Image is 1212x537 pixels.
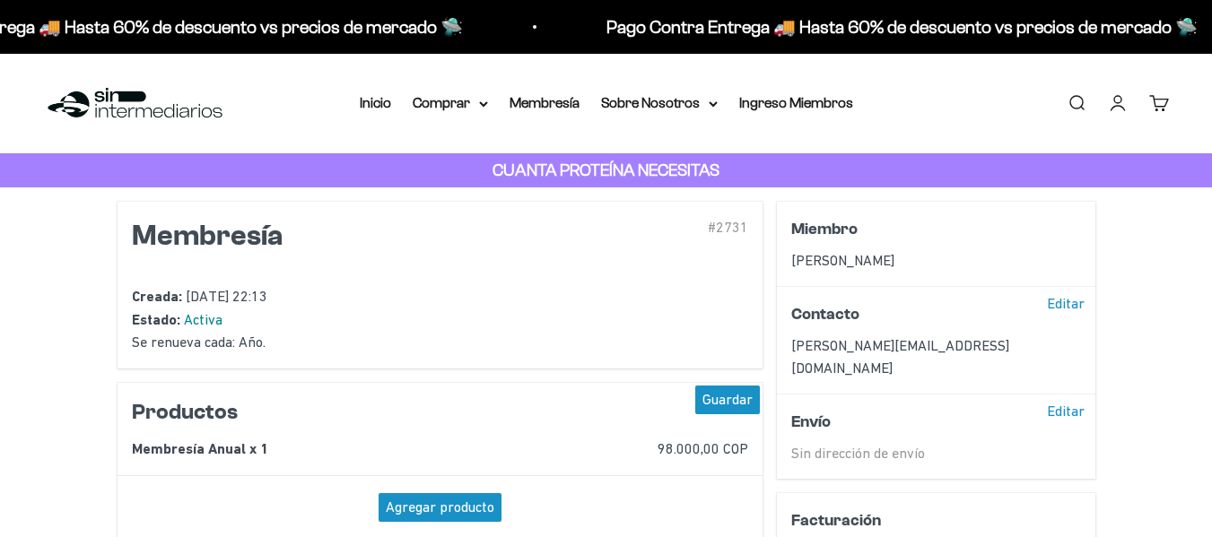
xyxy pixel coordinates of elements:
[260,440,268,457] span: 1
[791,337,1009,377] span: [PERSON_NAME][EMAIL_ADDRESS][DOMAIN_NAME]
[239,333,263,350] span: Año
[791,301,1023,326] h3: Contacto
[184,311,222,327] span: Activa
[791,507,1023,533] h3: Facturación
[132,311,180,328] span: Estado:
[1040,397,1092,426] div: Editar
[1040,290,1092,318] div: Editar
[132,440,246,457] span: Membresía Anual
[132,397,749,428] h2: Productos
[132,331,749,354] div: .
[658,440,748,456] span: 98.000,00 COP
[791,409,1023,434] h3: Envío
[186,288,267,304] span: [DATE] 22:13
[132,288,182,305] span: Creada:
[551,216,748,285] div: #2731
[791,216,1023,241] h3: Miembro
[132,216,537,256] h1: Membresía
[606,13,1198,41] p: Pago Contra Entrega 🚚 Hasta 60% de descuento vs precios de mercado 🛸
[132,333,235,350] span: Se renueva cada:
[493,160,719,179] strong: CUANTA PROTEÍNA NECESITAS
[601,91,718,115] summary: Sobre Nosotros
[360,95,391,110] a: Inicio
[695,385,760,414] div: Guardar
[791,252,894,268] span: [PERSON_NAME]
[413,91,488,115] summary: Comprar
[249,440,257,457] span: x
[379,493,501,522] div: Agregar producto
[791,442,1081,465] div: Sin dirección de envío
[739,95,853,110] a: Ingreso Miembros
[510,95,580,110] a: Membresía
